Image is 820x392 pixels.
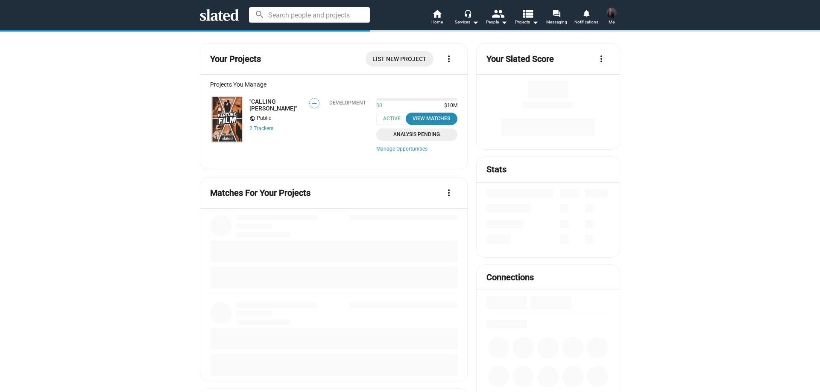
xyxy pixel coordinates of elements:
[381,130,452,139] span: Analysis Pending
[257,115,271,122] span: Public
[210,53,261,65] mat-card-title: Your Projects
[452,9,482,27] button: Services
[376,102,382,109] span: $0
[441,102,457,109] span: $10M
[482,9,512,27] button: People
[499,17,509,27] mat-icon: arrow_drop_down
[249,125,273,131] a: 2 Trackers
[455,17,479,27] div: Services
[411,114,452,123] div: View Matches
[546,17,567,27] span: Messaging
[542,9,571,27] a: Messaging
[486,272,534,283] mat-card-title: Connections
[574,17,598,27] span: Notifications
[376,113,413,125] span: Active
[444,188,454,198] mat-icon: more_vert
[329,100,366,106] div: Development
[210,81,457,88] div: Projects You Manage
[571,9,601,27] a: Notifications
[464,9,471,17] mat-icon: headset_mic
[515,17,539,27] span: Projects
[596,54,606,64] mat-icon: more_vert
[521,7,534,20] mat-icon: view_list
[444,54,454,64] mat-icon: more_vert
[492,7,504,20] mat-icon: people
[609,17,615,27] span: Me
[376,146,457,153] a: Manage Opportunities
[212,96,243,142] img: "CALLING CLEMENTE"
[431,17,443,27] span: Home
[366,51,433,67] a: List New Project
[372,51,427,67] span: List New Project
[210,187,310,199] mat-card-title: Matches For Your Projects
[249,7,370,23] input: Search people and projects
[406,113,457,125] button: View Matches
[249,98,304,112] a: "CALLING [PERSON_NAME]"
[530,17,540,27] mat-icon: arrow_drop_down
[486,17,507,27] div: People
[486,53,554,65] mat-card-title: Your Slated Score
[432,9,442,19] mat-icon: home
[271,125,273,131] span: s
[210,95,244,144] a: "CALLING CLEMENTE"
[470,17,480,27] mat-icon: arrow_drop_down
[552,9,560,17] mat-icon: forum
[376,128,457,141] a: Analysis Pending
[422,9,452,27] a: Home
[310,99,319,107] span: —
[601,6,622,28] button: James MarcusMe
[512,9,542,27] button: Projects
[606,8,617,18] img: James Marcus
[486,164,507,175] mat-card-title: Stats
[582,9,590,17] mat-icon: notifications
